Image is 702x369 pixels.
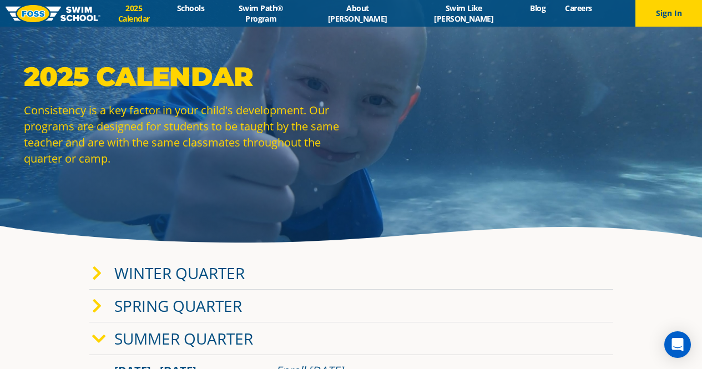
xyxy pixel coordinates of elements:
a: Summer Quarter [114,328,253,349]
a: Swim Like [PERSON_NAME] [407,3,521,24]
a: Spring Quarter [114,295,242,316]
a: 2025 Calendar [100,3,168,24]
a: Blog [521,3,555,13]
a: Swim Path® Program [214,3,308,24]
a: Winter Quarter [114,262,245,284]
strong: 2025 Calendar [24,60,253,93]
div: Open Intercom Messenger [664,331,691,358]
img: FOSS Swim School Logo [6,5,100,22]
a: Careers [555,3,602,13]
a: Schools [168,3,214,13]
a: About [PERSON_NAME] [308,3,407,24]
p: Consistency is a key factor in your child's development. Our programs are designed for students t... [24,102,346,166]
